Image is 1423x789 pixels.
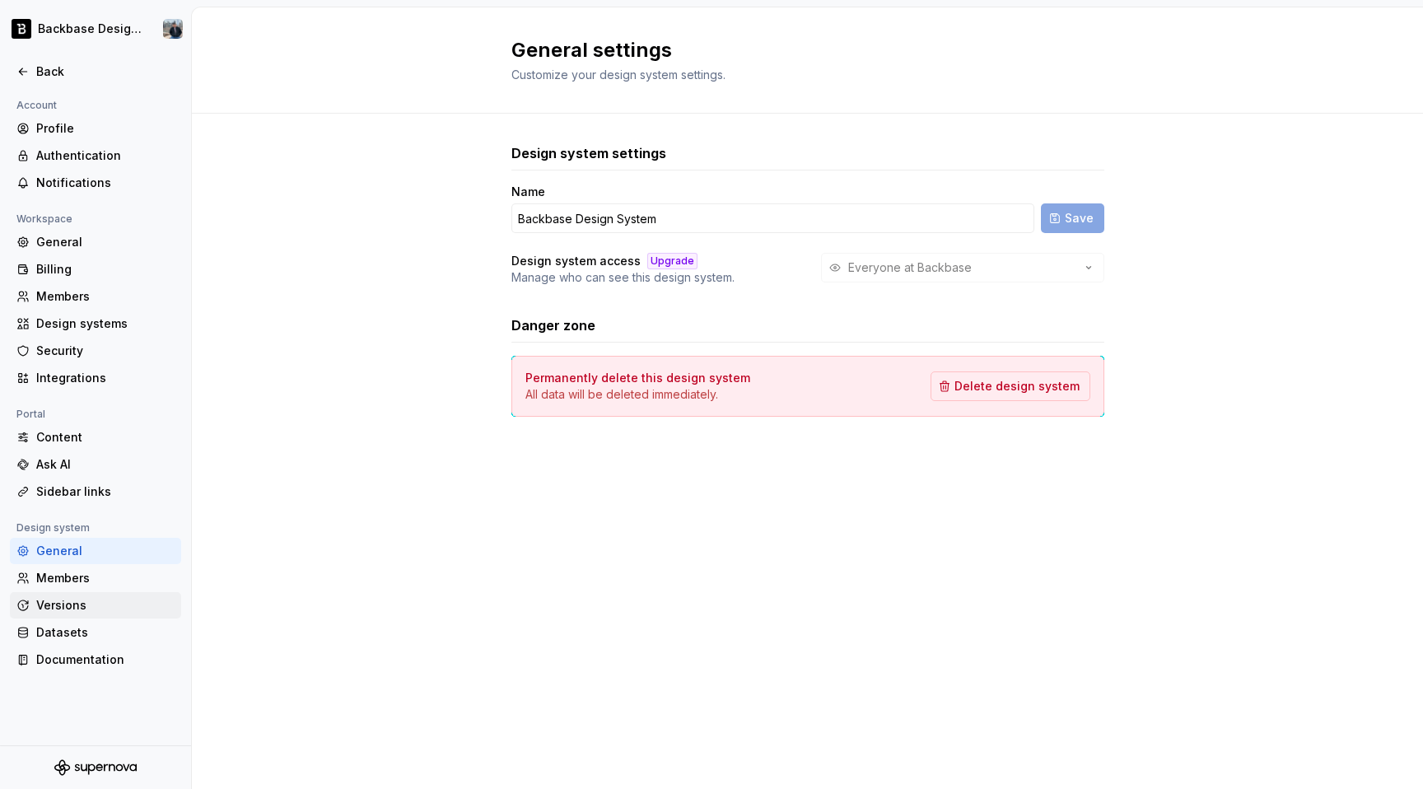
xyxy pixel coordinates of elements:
a: Members [10,565,181,591]
a: General [10,229,181,255]
a: Back [10,58,181,85]
h4: Design system access [511,253,641,269]
a: Sidebar links [10,479,181,505]
a: Notifications [10,170,181,196]
div: Upgrade [647,253,698,269]
label: Name [511,184,545,200]
h2: General settings [511,37,1085,63]
div: Datasets [36,624,175,641]
div: Security [36,343,175,359]
div: Portal [10,404,52,424]
div: Ask AI [36,456,175,473]
div: Notifications [36,175,175,191]
p: All data will be deleted immediately. [525,386,750,403]
a: Security [10,338,181,364]
button: Backbase Design SystemAdam Schwarcz [3,11,188,47]
button: Delete design system [931,371,1090,401]
a: Authentication [10,142,181,169]
p: Manage who can see this design system. [511,269,735,286]
h4: Permanently delete this design system [525,370,750,386]
a: Documentation [10,647,181,673]
a: Billing [10,256,181,282]
span: Customize your design system settings. [511,68,725,82]
div: Design systems [36,315,175,332]
div: Profile [36,120,175,137]
div: Billing [36,261,175,278]
div: General [36,234,175,250]
div: Backbase Design System [38,21,143,37]
a: Datasets [10,619,181,646]
div: Documentation [36,651,175,668]
a: General [10,538,181,564]
div: Account [10,96,63,115]
div: Sidebar links [36,483,175,500]
span: Delete design system [954,378,1080,394]
div: Design system [10,518,96,538]
svg: Supernova Logo [54,759,137,776]
a: Integrations [10,365,181,391]
a: Ask AI [10,451,181,478]
div: Workspace [10,209,79,229]
h3: Danger zone [511,315,595,335]
a: Versions [10,592,181,619]
img: ef5c8306-425d-487c-96cf-06dd46f3a532.png [12,19,31,39]
div: Integrations [36,370,175,386]
div: Versions [36,597,175,614]
a: Design systems [10,310,181,337]
div: Members [36,288,175,305]
div: Content [36,429,175,446]
div: Back [36,63,175,80]
div: Authentication [36,147,175,164]
a: Content [10,424,181,451]
h3: Design system settings [511,143,666,163]
a: Profile [10,115,181,142]
a: Members [10,283,181,310]
img: Adam Schwarcz [163,19,183,39]
div: Members [36,570,175,586]
div: General [36,543,175,559]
